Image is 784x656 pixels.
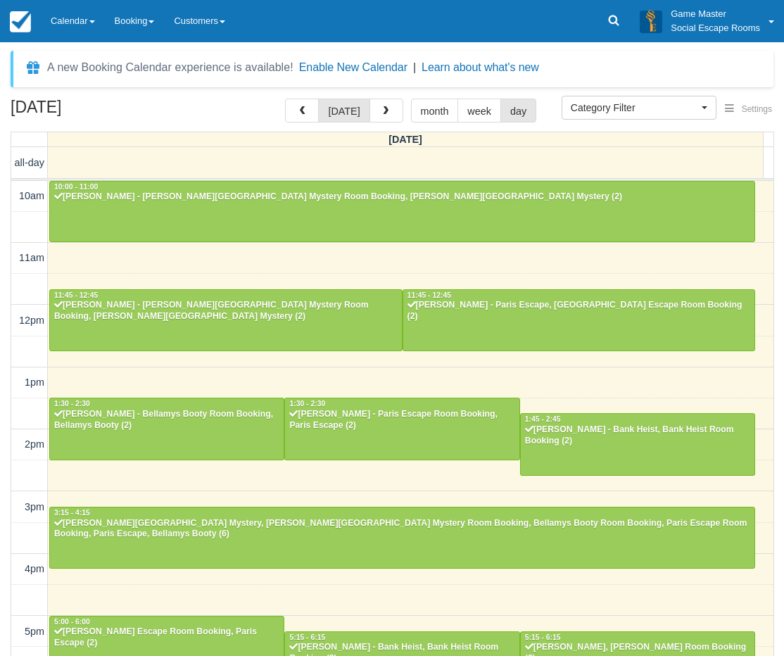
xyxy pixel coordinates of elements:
[19,315,44,326] span: 12pm
[54,618,90,626] span: 5:00 - 6:00
[671,21,760,35] p: Social Escape Rooms
[47,59,293,76] div: A new Booking Calendar experience is available!
[49,181,755,243] a: 10:00 - 11:00[PERSON_NAME] - [PERSON_NAME][GEOGRAPHIC_DATA] Mystery Room Booking, [PERSON_NAME][G...
[15,157,44,168] span: all-day
[403,289,756,351] a: 11:45 - 12:45[PERSON_NAME] - Paris Escape, [GEOGRAPHIC_DATA] Escape Room Booking (2)
[53,191,751,203] div: [PERSON_NAME] - [PERSON_NAME][GEOGRAPHIC_DATA] Mystery Room Booking, [PERSON_NAME][GEOGRAPHIC_DAT...
[49,507,755,569] a: 3:15 - 4:15[PERSON_NAME][GEOGRAPHIC_DATA] Mystery, [PERSON_NAME][GEOGRAPHIC_DATA] Mystery Room Bo...
[289,633,325,641] span: 5:15 - 6:15
[53,300,398,322] div: [PERSON_NAME] - [PERSON_NAME][GEOGRAPHIC_DATA] Mystery Room Booking, [PERSON_NAME][GEOGRAPHIC_DAT...
[53,409,280,431] div: [PERSON_NAME] - Bellamys Booty Room Booking, Bellamys Booty (2)
[54,400,90,408] span: 1:30 - 2:30
[11,99,189,125] h2: [DATE]
[53,626,280,649] div: [PERSON_NAME] Escape Room Booking, Paris Escape (2)
[562,96,716,120] button: Category Filter
[49,398,284,460] a: 1:30 - 2:30[PERSON_NAME] - Bellamys Booty Room Booking, Bellamys Booty (2)
[25,626,44,637] span: 5pm
[525,415,561,423] span: 1:45 - 2:45
[457,99,501,122] button: week
[407,291,451,299] span: 11:45 - 12:45
[422,61,539,73] a: Learn about what's new
[318,99,369,122] button: [DATE]
[19,252,44,263] span: 11am
[54,291,98,299] span: 11:45 - 12:45
[25,563,44,574] span: 4pm
[10,11,31,32] img: checkfront-main-nav-mini-logo.png
[284,398,519,460] a: 1:30 - 2:30[PERSON_NAME] - Paris Escape Room Booking, Paris Escape (2)
[640,10,662,32] img: A3
[25,377,44,388] span: 1pm
[407,300,752,322] div: [PERSON_NAME] - Paris Escape, [GEOGRAPHIC_DATA] Escape Room Booking (2)
[289,400,325,408] span: 1:30 - 2:30
[54,509,90,517] span: 3:15 - 4:15
[520,413,755,475] a: 1:45 - 2:45[PERSON_NAME] - Bank Heist, Bank Heist Room Booking (2)
[742,104,772,114] span: Settings
[388,134,422,145] span: [DATE]
[54,183,98,191] span: 10:00 - 11:00
[299,61,407,75] button: Enable New Calendar
[524,424,751,447] div: [PERSON_NAME] - Bank Heist, Bank Heist Room Booking (2)
[716,99,780,120] button: Settings
[19,190,44,201] span: 10am
[525,633,561,641] span: 5:15 - 6:15
[289,409,515,431] div: [PERSON_NAME] - Paris Escape Room Booking, Paris Escape (2)
[25,501,44,512] span: 3pm
[500,99,536,122] button: day
[49,289,403,351] a: 11:45 - 12:45[PERSON_NAME] - [PERSON_NAME][GEOGRAPHIC_DATA] Mystery Room Booking, [PERSON_NAME][G...
[671,7,760,21] p: Game Master
[53,518,751,541] div: [PERSON_NAME][GEOGRAPHIC_DATA] Mystery, [PERSON_NAME][GEOGRAPHIC_DATA] Mystery Room Booking, Bell...
[413,61,416,73] span: |
[571,101,698,115] span: Category Filter
[411,99,459,122] button: month
[25,439,44,450] span: 2pm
